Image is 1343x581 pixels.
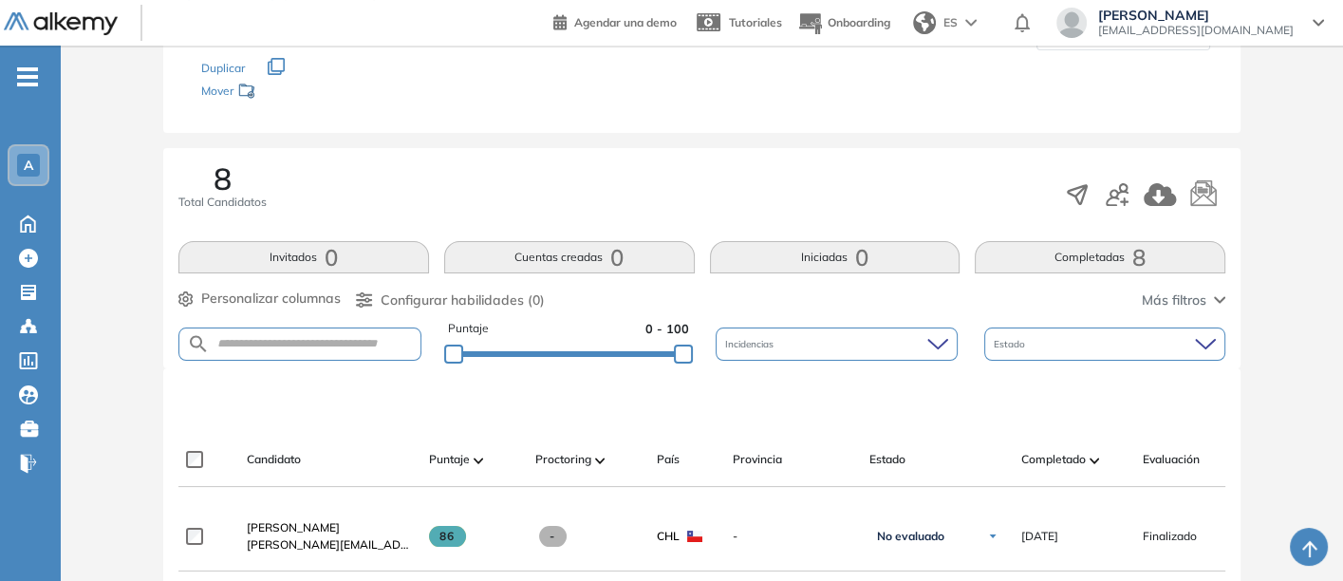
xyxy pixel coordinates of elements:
[201,289,341,309] span: Personalizar columnas
[716,328,957,361] div: Incidencias
[247,520,340,534] span: [PERSON_NAME]
[247,536,414,553] span: [PERSON_NAME][EMAIL_ADDRESS][DOMAIN_NAME]
[687,531,702,542] img: CHL
[725,337,777,351] span: Incidencias
[201,61,245,75] span: Duplicar
[965,19,977,27] img: arrow
[429,526,466,547] span: 86
[553,9,677,32] a: Agendar una demo
[381,290,545,310] span: Configurar habilidades (0)
[943,14,958,31] span: ES
[994,337,1029,351] span: Estado
[539,526,567,547] span: -
[987,531,998,542] img: Ícono de flecha
[1098,8,1294,23] span: [PERSON_NAME]
[710,241,961,273] button: Iniciadas0
[247,451,301,468] span: Candidato
[178,289,341,309] button: Personalizar columnas
[1090,458,1099,463] img: [missing "en.ARROW_ALT" translation]
[448,320,489,338] span: Puntaje
[474,458,483,463] img: [missing "en.ARROW_ALT" translation]
[429,451,470,468] span: Puntaje
[828,15,890,29] span: Onboarding
[877,529,944,544] span: No evaluado
[535,451,591,468] span: Proctoring
[1021,451,1086,468] span: Completado
[201,75,391,110] div: Mover
[178,194,267,211] span: Total Candidatos
[595,458,605,463] img: [missing "en.ARROW_ALT" translation]
[733,451,782,468] span: Provincia
[869,451,905,468] span: Estado
[657,451,680,468] span: País
[24,158,33,173] span: A
[4,12,118,36] img: Logo
[729,15,782,29] span: Tutoriales
[975,241,1225,273] button: Completadas8
[657,528,680,545] span: CHL
[187,332,210,356] img: SEARCH_ALT
[1142,290,1206,310] span: Más filtros
[574,15,677,29] span: Agendar una demo
[797,3,890,44] button: Onboarding
[1143,451,1200,468] span: Evaluación
[1143,528,1197,545] span: Finalizado
[1021,528,1058,545] span: [DATE]
[1098,23,1294,38] span: [EMAIL_ADDRESS][DOMAIN_NAME]
[247,519,414,536] a: [PERSON_NAME]
[913,11,936,34] img: world
[444,241,695,273] button: Cuentas creadas0
[1142,290,1225,310] button: Más filtros
[733,528,854,545] span: -
[17,75,38,79] i: -
[214,163,232,194] span: 8
[984,328,1225,361] div: Estado
[645,320,689,338] span: 0 - 100
[178,241,429,273] button: Invitados0
[356,290,545,310] button: Configurar habilidades (0)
